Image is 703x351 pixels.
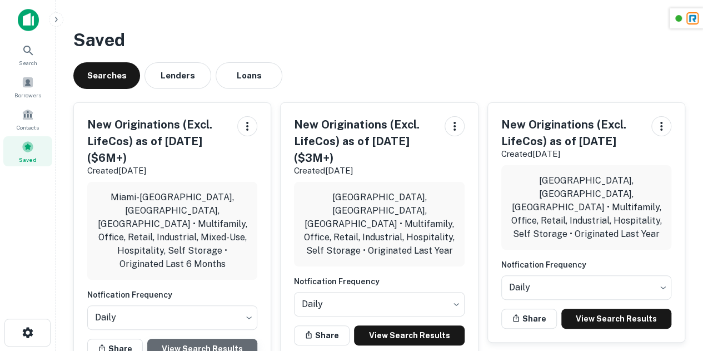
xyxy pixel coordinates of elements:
p: Created [DATE] [501,147,642,161]
a: Search [3,39,52,70]
h6: Notfication Frequency [501,259,671,271]
a: View Search Results [354,325,464,345]
a: View Search Results [561,309,671,329]
h5: New Originations (Excl. LifeCos) as of [DATE] ($3M+) [294,116,435,166]
button: Loans [216,62,282,89]
span: Saved [19,155,37,164]
h6: Notfication Frequency [294,275,464,288]
img: capitalize-icon.png [18,9,39,31]
p: Created [DATE] [87,164,228,177]
a: Contacts [3,104,52,134]
div: Without label [87,302,257,333]
div: Without label [294,289,464,320]
button: Lenders [144,62,211,89]
h3: Saved [73,27,685,53]
button: Share [294,325,350,345]
iframe: Chat Widget [647,262,703,315]
span: Borrowers [14,91,41,100]
p: Created [DATE] [294,164,435,177]
span: Search [19,58,37,67]
button: Searches [73,62,140,89]
a: Saved [3,136,52,166]
h5: New Originations (Excl. LifeCos) as of [DATE] ($6M+) [87,116,228,166]
p: Miami-[GEOGRAPHIC_DATA], [GEOGRAPHIC_DATA], [GEOGRAPHIC_DATA] • Multifamily, Office, Retail, Indu... [96,191,248,271]
h6: Notfication Frequency [87,289,257,301]
a: Borrowers [3,72,52,102]
p: [GEOGRAPHIC_DATA], [GEOGRAPHIC_DATA], [GEOGRAPHIC_DATA] • Multifamily, Office, Retail, Industrial... [303,191,455,258]
button: Share [501,309,557,329]
p: [GEOGRAPHIC_DATA], [GEOGRAPHIC_DATA], [GEOGRAPHIC_DATA] • Multifamily, Office, Retail, Industrial... [510,174,662,241]
div: Without label [501,272,671,303]
h5: New Originations (Excl. LifeCos) as of [DATE] [501,116,642,150]
span: Contacts [17,123,39,132]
